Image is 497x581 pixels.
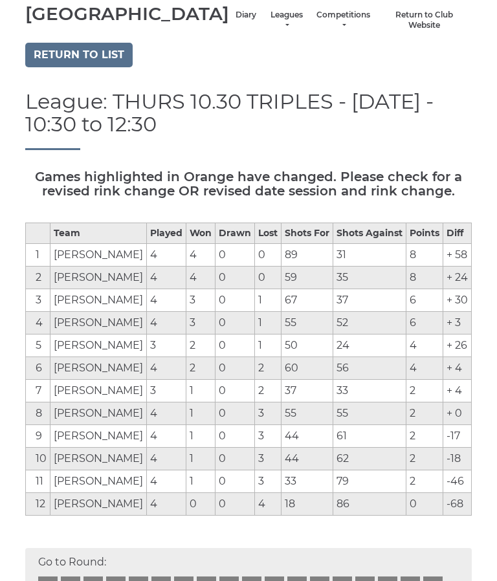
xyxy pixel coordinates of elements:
td: 0 [255,267,282,289]
td: 1 [186,470,215,493]
td: 2 [406,380,443,402]
td: 0 [255,244,282,267]
td: 33 [282,470,333,493]
td: -46 [443,470,472,493]
td: 0 [215,312,255,334]
td: 37 [333,289,406,312]
td: 2 [406,402,443,425]
th: Shots For [282,223,333,244]
td: 59 [282,267,333,289]
td: 6 [406,312,443,334]
td: 33 [333,380,406,402]
td: 55 [333,402,406,425]
td: 0 [215,267,255,289]
td: [PERSON_NAME] [50,470,147,493]
td: 1 [186,425,215,448]
td: 44 [282,448,333,470]
th: Diff [443,223,472,244]
td: 18 [282,493,333,516]
td: 4 [186,267,215,289]
td: 0 [215,380,255,402]
td: 0 [215,357,255,380]
td: 1 [186,402,215,425]
td: 4 [147,448,186,470]
td: 3 [255,448,282,470]
td: 2 [406,425,443,448]
td: 2 [186,357,215,380]
a: Competitions [316,10,370,31]
a: Return to Club Website [383,10,465,31]
td: 6 [406,289,443,312]
td: 0 [215,448,255,470]
td: 4 [147,493,186,516]
td: 4 [147,244,186,267]
td: 62 [333,448,406,470]
td: 1 [255,289,282,312]
td: 2 [186,334,215,357]
td: 50 [282,334,333,357]
td: [PERSON_NAME] [50,312,147,334]
td: + 26 [443,334,472,357]
td: 3 [255,402,282,425]
td: 89 [282,244,333,267]
td: 2 [406,470,443,493]
td: 4 [147,425,186,448]
td: [PERSON_NAME] [50,267,147,289]
td: 4 [147,289,186,312]
td: 1 [186,448,215,470]
td: 79 [333,470,406,493]
td: 24 [333,334,406,357]
td: 8 [406,244,443,267]
td: 0 [215,493,255,516]
td: 9 [26,425,50,448]
td: 4 [147,470,186,493]
td: + 4 [443,357,472,380]
th: Shots Against [333,223,406,244]
td: 0 [215,425,255,448]
td: 10 [26,448,50,470]
td: 1 [186,380,215,402]
td: + 4 [443,380,472,402]
td: 55 [282,312,333,334]
td: 12 [26,493,50,516]
td: 4 [186,244,215,267]
td: 4 [147,312,186,334]
td: 4 [406,334,443,357]
td: [PERSON_NAME] [50,380,147,402]
td: 1 [255,312,282,334]
a: Return to list [25,43,133,67]
td: 52 [333,312,406,334]
td: 4 [147,402,186,425]
div: [GEOGRAPHIC_DATA] [25,4,229,24]
h1: League: THURS 10.30 TRIPLES - [DATE] - 10:30 to 12:30 [25,90,472,150]
td: 2 [255,357,282,380]
td: 2 [406,448,443,470]
th: Drawn [215,223,255,244]
td: 3 [186,289,215,312]
td: 4 [406,357,443,380]
td: 60 [282,357,333,380]
td: [PERSON_NAME] [50,334,147,357]
td: 0 [186,493,215,516]
th: Won [186,223,215,244]
td: 4 [147,267,186,289]
td: + 24 [443,267,472,289]
td: 37 [282,380,333,402]
th: Team [50,223,147,244]
td: [PERSON_NAME] [50,448,147,470]
td: 0 [215,470,255,493]
td: 3 [26,289,50,312]
td: + 30 [443,289,472,312]
td: 3 [186,312,215,334]
td: -17 [443,425,472,448]
td: 61 [333,425,406,448]
td: 3 [255,425,282,448]
td: 1 [255,334,282,357]
td: 3 [255,470,282,493]
td: 0 [215,244,255,267]
td: [PERSON_NAME] [50,357,147,380]
td: 1 [26,244,50,267]
td: 0 [215,289,255,312]
td: 3 [147,380,186,402]
a: Leagues [269,10,304,31]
